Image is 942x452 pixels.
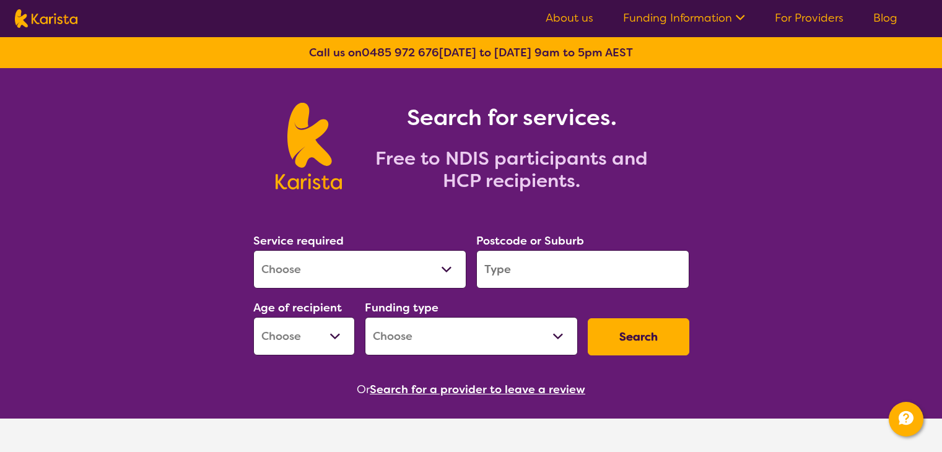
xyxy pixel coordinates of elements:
[623,11,745,25] a: Funding Information
[476,233,584,248] label: Postcode or Suburb
[889,402,923,437] button: Channel Menu
[370,380,585,399] button: Search for a provider to leave a review
[362,45,439,60] a: 0485 972 676
[357,147,666,192] h2: Free to NDIS participants and HCP recipients.
[15,9,77,28] img: Karista logo
[476,250,689,289] input: Type
[873,11,897,25] a: Blog
[309,45,633,60] b: Call us on [DATE] to [DATE] 9am to 5pm AEST
[357,380,370,399] span: Or
[775,11,844,25] a: For Providers
[588,318,689,355] button: Search
[357,103,666,133] h1: Search for services.
[365,300,438,315] label: Funding type
[276,103,342,189] img: Karista logo
[253,300,342,315] label: Age of recipient
[253,233,344,248] label: Service required
[546,11,593,25] a: About us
